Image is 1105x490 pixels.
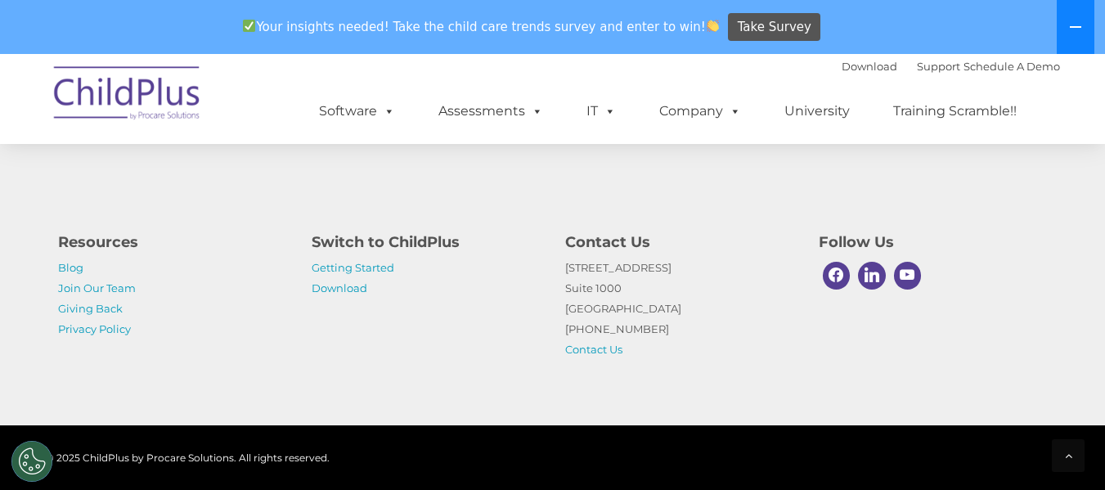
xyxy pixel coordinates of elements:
[565,231,794,254] h4: Contact Us
[643,95,757,128] a: Company
[738,13,811,42] span: Take Survey
[565,258,794,360] p: [STREET_ADDRESS] Suite 1000 [GEOGRAPHIC_DATA] [PHONE_NUMBER]
[819,231,1048,254] h4: Follow Us
[236,11,726,43] span: Your insights needed! Take the child care trends survey and enter to win!
[58,261,83,274] a: Blog
[46,452,330,464] span: © 2025 ChildPlus by Procare Solutions. All rights reserved.
[312,281,367,294] a: Download
[917,60,960,73] a: Support
[768,95,866,128] a: University
[46,55,209,137] img: ChildPlus by Procare Solutions
[842,60,897,73] a: Download
[422,95,559,128] a: Assessments
[964,60,1060,73] a: Schedule A Demo
[854,258,890,294] a: Linkedin
[842,60,1060,73] font: |
[58,322,131,335] a: Privacy Policy
[707,20,719,32] img: 👏
[243,20,255,32] img: ✅
[303,95,411,128] a: Software
[819,258,855,294] a: Facebook
[58,302,123,315] a: Giving Back
[11,441,52,482] button: Cookies Settings
[58,281,136,294] a: Join Our Team
[877,95,1033,128] a: Training Scramble!!
[890,258,926,294] a: Youtube
[58,231,287,254] h4: Resources
[312,231,541,254] h4: Switch to ChildPlus
[570,95,632,128] a: IT
[565,343,622,356] a: Contact Us
[312,261,394,274] a: Getting Started
[728,13,820,42] a: Take Survey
